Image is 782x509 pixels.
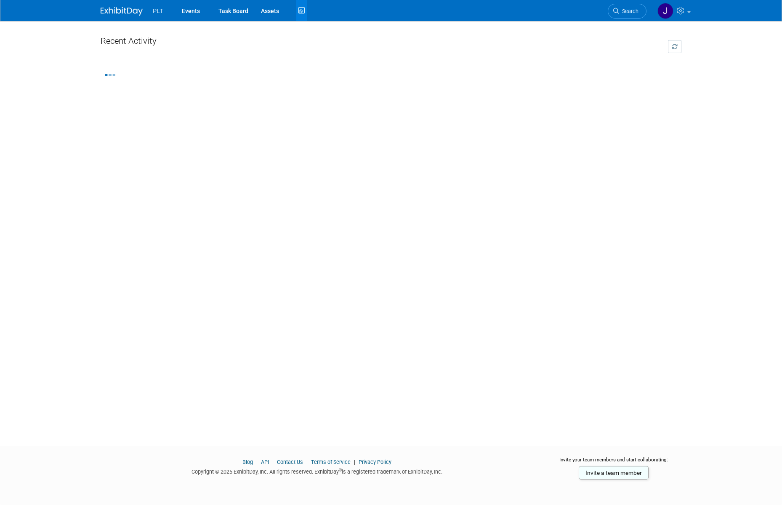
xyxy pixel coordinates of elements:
a: Contact Us [277,459,303,465]
span: Search [619,8,638,14]
div: Recent Activity [101,32,656,54]
span: | [352,459,357,465]
div: Invite your team members and start collaborating: [546,456,682,469]
img: James Kolpin [657,3,673,19]
img: ExhibitDay [101,7,143,16]
div: Copyright © 2025 ExhibitDay, Inc. All rights reserved. ExhibitDay is a registered trademark of Ex... [101,466,533,476]
a: API [261,459,269,465]
img: loading... [105,74,115,76]
a: Search [608,4,646,19]
a: Blog [242,459,253,465]
a: Privacy Policy [359,459,391,465]
a: Terms of Service [311,459,351,465]
span: | [304,459,310,465]
sup: ® [339,468,342,472]
span: | [270,459,276,465]
a: Invite a team member [579,466,649,480]
span: PLT [153,8,163,14]
span: | [254,459,260,465]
